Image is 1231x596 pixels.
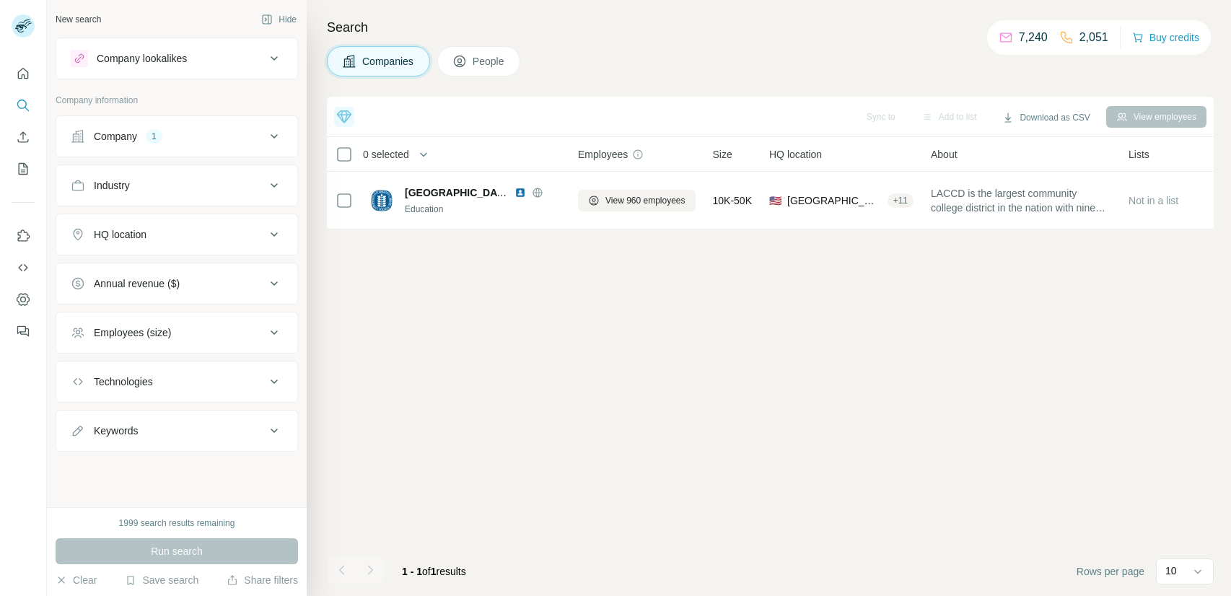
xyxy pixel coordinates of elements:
button: Annual revenue ($) [56,266,297,301]
button: Industry [56,168,297,203]
button: Hide [251,9,307,30]
div: HQ location [94,227,146,242]
div: Industry [94,178,130,193]
span: Employees [578,147,628,162]
div: Employees (size) [94,325,171,340]
button: Clear [56,573,97,587]
div: Keywords [94,424,138,438]
button: Company1 [56,119,297,154]
span: Companies [362,54,415,69]
span: LACCD is the largest community college district in the nation with nine accredited colleges servi... [931,186,1111,215]
span: People [473,54,506,69]
span: Size [713,147,732,162]
button: Keywords [56,413,297,448]
button: Save search [125,573,198,587]
button: HQ location [56,217,297,252]
div: New search [56,13,101,26]
button: Use Surfe on LinkedIn [12,223,35,249]
img: Logo of Los Angeles Community College District [370,189,393,212]
button: Employees (size) [56,315,297,350]
button: Buy credits [1132,27,1199,48]
span: [GEOGRAPHIC_DATA], [US_STATE] [787,193,882,208]
button: Technologies [56,364,297,399]
button: Share filters [227,573,298,587]
span: About [931,147,958,162]
span: 🇺🇸 [769,193,781,208]
button: Use Surfe API [12,255,35,281]
div: 1 [146,130,162,143]
h4: Search [327,17,1214,38]
span: HQ location [769,147,822,162]
button: My lists [12,156,35,182]
span: 0 selected [363,147,409,162]
span: Rows per page [1077,564,1144,579]
img: LinkedIn logo [514,187,526,198]
p: Company information [56,94,298,107]
div: 1999 search results remaining [119,517,235,530]
span: [GEOGRAPHIC_DATA] [405,187,513,198]
p: 2,051 [1079,29,1108,46]
div: Education [405,203,561,216]
button: Search [12,92,35,118]
div: Company lookalikes [97,51,187,66]
button: Quick start [12,61,35,87]
button: Dashboard [12,286,35,312]
button: Enrich CSV [12,124,35,150]
button: View 960 employees [578,190,696,211]
span: results [402,566,466,577]
span: Lists [1129,147,1149,162]
span: Not in a list [1129,195,1178,206]
div: Technologies [94,374,153,389]
span: of [422,566,431,577]
span: View 960 employees [605,194,685,207]
button: Company lookalikes [56,41,297,76]
p: 10 [1165,564,1177,578]
div: + 11 [888,194,914,207]
div: Annual revenue ($) [94,276,180,291]
span: 10K-50K [713,193,752,208]
button: Download as CSV [992,107,1100,128]
span: 1 [431,566,437,577]
p: 7,240 [1019,29,1048,46]
span: 1 - 1 [402,566,422,577]
div: Company [94,129,137,144]
button: Feedback [12,318,35,344]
